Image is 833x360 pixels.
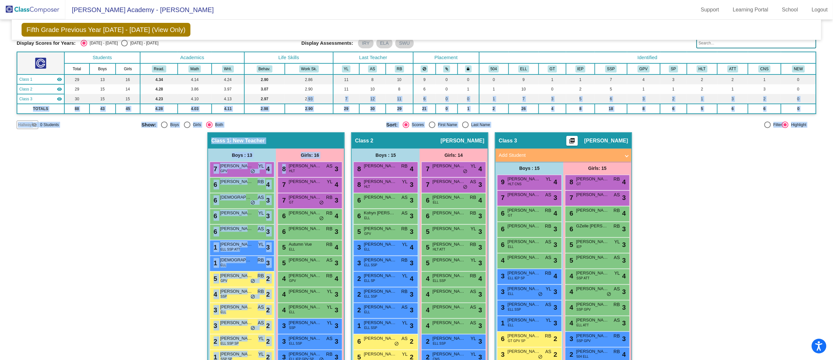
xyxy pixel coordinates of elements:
[289,178,321,185] span: [PERSON_NAME]
[660,74,687,84] td: 3
[281,181,286,188] span: 7
[220,163,253,169] span: [PERSON_NAME]
[17,74,64,84] td: No teacher - New Teacher
[116,94,140,104] td: 15
[356,212,361,220] span: 6
[410,195,414,205] span: 3
[220,210,253,216] span: [PERSON_NAME]
[781,74,816,84] td: 0
[771,122,782,128] div: Filter
[401,194,408,201] span: AS
[276,149,344,162] div: Girls: 16
[190,122,201,128] div: Girls
[386,94,413,104] td: 11
[386,122,398,128] span: Sort:
[266,195,270,205] span: 3
[364,163,397,169] span: [PERSON_NAME]
[401,210,408,217] span: AS
[614,176,620,183] span: RB
[697,65,708,73] button: HLT
[359,84,386,94] td: 10
[178,84,212,94] td: 3.86
[401,163,408,170] span: RB
[212,212,217,220] span: 6
[335,180,338,189] span: 4
[436,84,458,94] td: 0
[116,63,140,74] th: Girls
[285,74,334,84] td: 2.86
[358,38,373,48] mat-chip: IRY
[435,122,457,128] div: First Name
[499,194,505,201] span: 7
[727,65,738,73] button: ATT
[302,40,353,46] span: Display Assessments:
[266,164,270,174] span: 4
[220,169,227,173] span: GPV
[595,84,627,94] td: 5
[140,104,178,114] td: 4.28
[81,40,158,46] mat-radio-group: Select an option
[433,210,465,216] span: [PERSON_NAME]
[595,104,627,114] td: 18
[335,164,338,174] span: 3
[470,194,476,201] span: RB
[359,104,386,114] td: 30
[554,193,557,203] span: 3
[566,84,595,94] td: 2
[289,169,295,173] span: HLT
[289,210,321,216] span: [PERSON_NAME]
[576,207,609,214] span: [PERSON_NAME]
[141,122,381,128] mat-radio-group: Select an option
[356,181,361,188] span: 8
[436,104,458,114] td: 0
[781,84,816,94] td: 0
[64,94,90,104] td: 30
[244,52,334,63] th: Life Skills
[90,63,116,74] th: Boys
[781,94,816,104] td: 0
[281,212,286,220] span: 6
[326,163,333,170] span: AS
[424,165,430,172] span: 7
[386,104,413,114] td: 29
[17,40,76,46] span: Display Scores for Years:
[479,52,816,63] th: Identified
[568,178,573,186] span: 8
[807,5,833,15] a: Logout
[627,84,660,94] td: 1
[566,136,578,146] button: Print Students Details
[509,104,539,114] td: 26
[420,149,488,162] div: Girls: 14
[539,74,566,84] td: 1
[244,104,285,114] td: 2.98
[748,104,781,114] td: 6
[622,177,626,187] span: 4
[116,84,140,94] td: 14
[64,104,90,114] td: 88
[660,84,687,94] td: 1
[212,74,244,84] td: 4.24
[479,164,482,174] span: 4
[178,104,212,114] td: 4.03
[386,122,626,128] mat-radio-group: Select an option
[499,210,505,217] span: 6
[717,63,748,74] th: Attendance Concerns
[566,74,595,84] td: 1
[251,169,255,174] span: do_not_disturb_alt
[777,5,803,15] a: School
[213,122,223,128] div: Both
[669,65,678,73] button: SP
[140,94,178,104] td: 4.23
[178,74,212,84] td: 4.14
[748,84,781,94] td: 3
[687,63,718,74] th: Health Concerns
[660,63,687,74] th: Speech
[258,210,264,217] span: YL
[140,74,178,84] td: 4.34
[222,65,234,73] button: Writ.
[364,210,397,216] span: Kohyn [PERSON_NAME]
[479,84,509,94] td: 1
[499,178,505,186] span: 9
[509,63,539,74] th: English Language Learner
[548,65,557,73] button: GT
